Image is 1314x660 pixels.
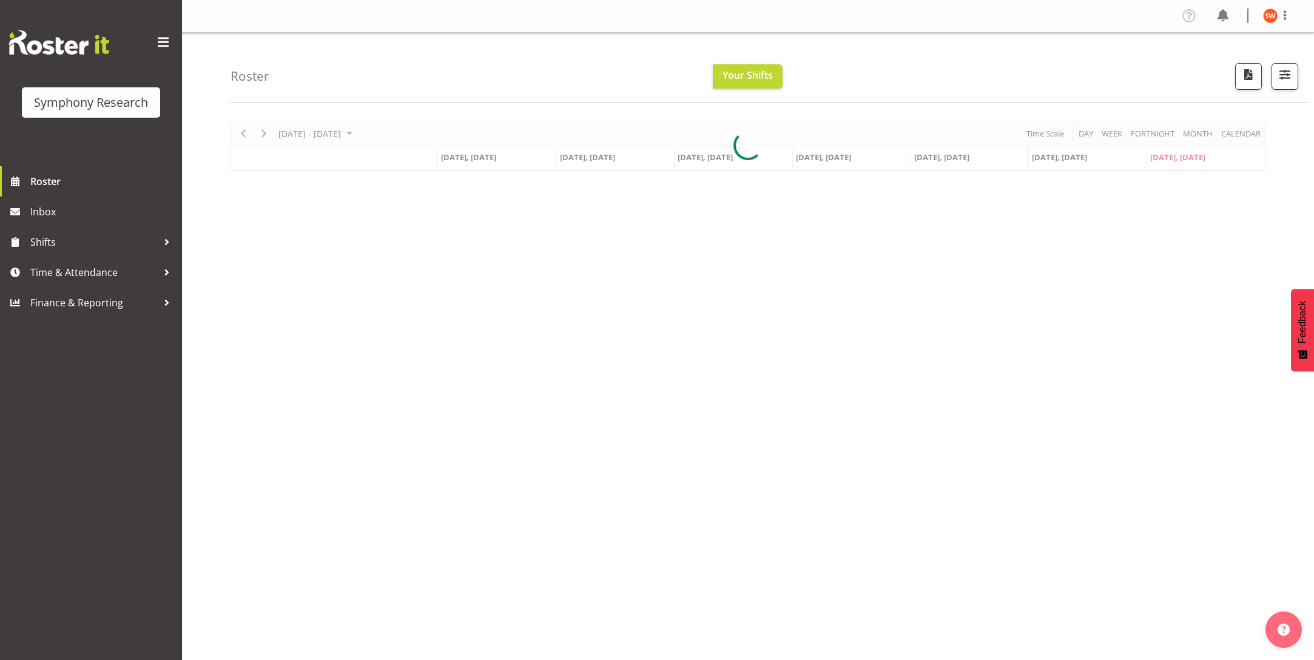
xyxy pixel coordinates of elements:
img: shannon-whelan11890.jpg [1263,8,1278,23]
div: Symphony Research [34,93,148,112]
span: Inbox [30,203,176,221]
button: Feedback - Show survey [1291,289,1314,371]
button: Filter Shifts [1272,63,1298,90]
img: Rosterit website logo [9,30,109,55]
span: Roster [30,172,176,190]
span: Finance & Reporting [30,294,158,312]
span: Your Shifts [723,69,773,82]
button: Download a PDF of the roster according to the set date range. [1235,63,1262,90]
h4: Roster [231,69,269,83]
span: Time & Attendance [30,263,158,281]
img: help-xxl-2.png [1278,624,1290,636]
span: Feedback [1297,301,1308,343]
span: Shifts [30,233,158,251]
button: Your Shifts [713,64,783,89]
